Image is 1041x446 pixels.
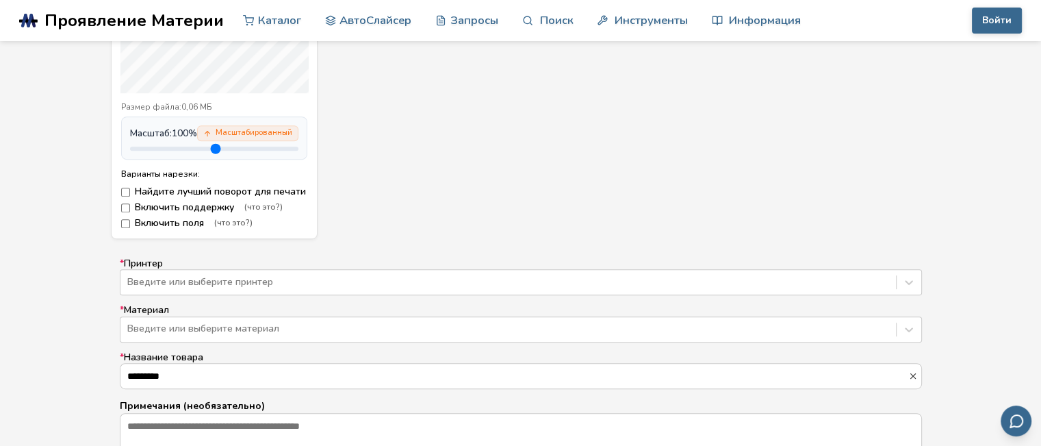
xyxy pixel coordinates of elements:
[124,351,203,364] font: Название товара
[130,127,172,140] font: Масштаб:
[339,12,411,28] font: АвтоСлайсер
[181,101,212,112] font: 0,06 МБ
[121,101,181,112] font: Размер файла:
[539,12,573,28] font: Поиск
[121,188,130,197] input: Найдите лучший поворот для печати
[615,12,688,28] font: Инструменты
[120,364,908,388] input: *Название товара
[216,127,292,138] font: Масштабированный
[124,303,169,317] font: Материал
[135,185,306,198] font: Найдите лучший поворот для печати
[1001,406,1031,436] button: Отправить отзыв по электронной почте
[127,323,130,334] input: *МатериалВведите или выберите материал
[120,399,265,412] font: Примечания (необязательно)
[121,203,130,212] input: Включить поддержку(что это?)
[172,127,188,140] font: 100
[121,168,200,179] font: Варианты нарезки:
[124,257,163,270] font: Принтер
[908,371,921,381] button: *Название товара
[729,12,801,28] font: Информация
[127,277,130,288] input: *ПринтерВведите или выберите принтер
[135,201,234,214] font: Включить поддержку
[121,219,130,228] input: Включить поля(что это?)
[214,217,253,228] font: (что это?)
[258,12,301,28] font: Каталог
[44,9,224,32] font: Проявление Материи
[244,201,283,212] font: (что это?)
[135,216,204,230] font: Включить поля
[982,14,1012,27] font: Войти
[188,127,197,140] font: %
[972,8,1022,34] button: Войти
[450,12,498,28] font: Запросы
